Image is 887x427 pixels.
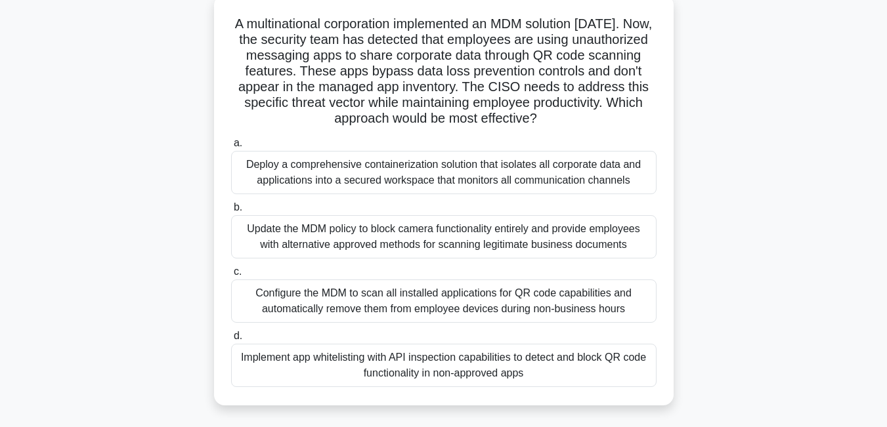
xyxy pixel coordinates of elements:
[234,266,242,277] span: c.
[230,16,658,127] h5: A multinational corporation implemented an MDM solution [DATE]. Now, the security team has detect...
[231,215,657,258] div: Update the MDM policy to block camera functionality entirely and provide employees with alternati...
[231,151,657,194] div: Deploy a comprehensive containerization solution that isolates all corporate data and application...
[231,279,657,323] div: Configure the MDM to scan all installed applications for QR code capabilities and automatically r...
[234,137,242,148] span: a.
[231,344,657,387] div: Implement app whitelisting with API inspection capabilities to detect and block QR code functiona...
[234,330,242,341] span: d.
[234,201,242,213] span: b.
